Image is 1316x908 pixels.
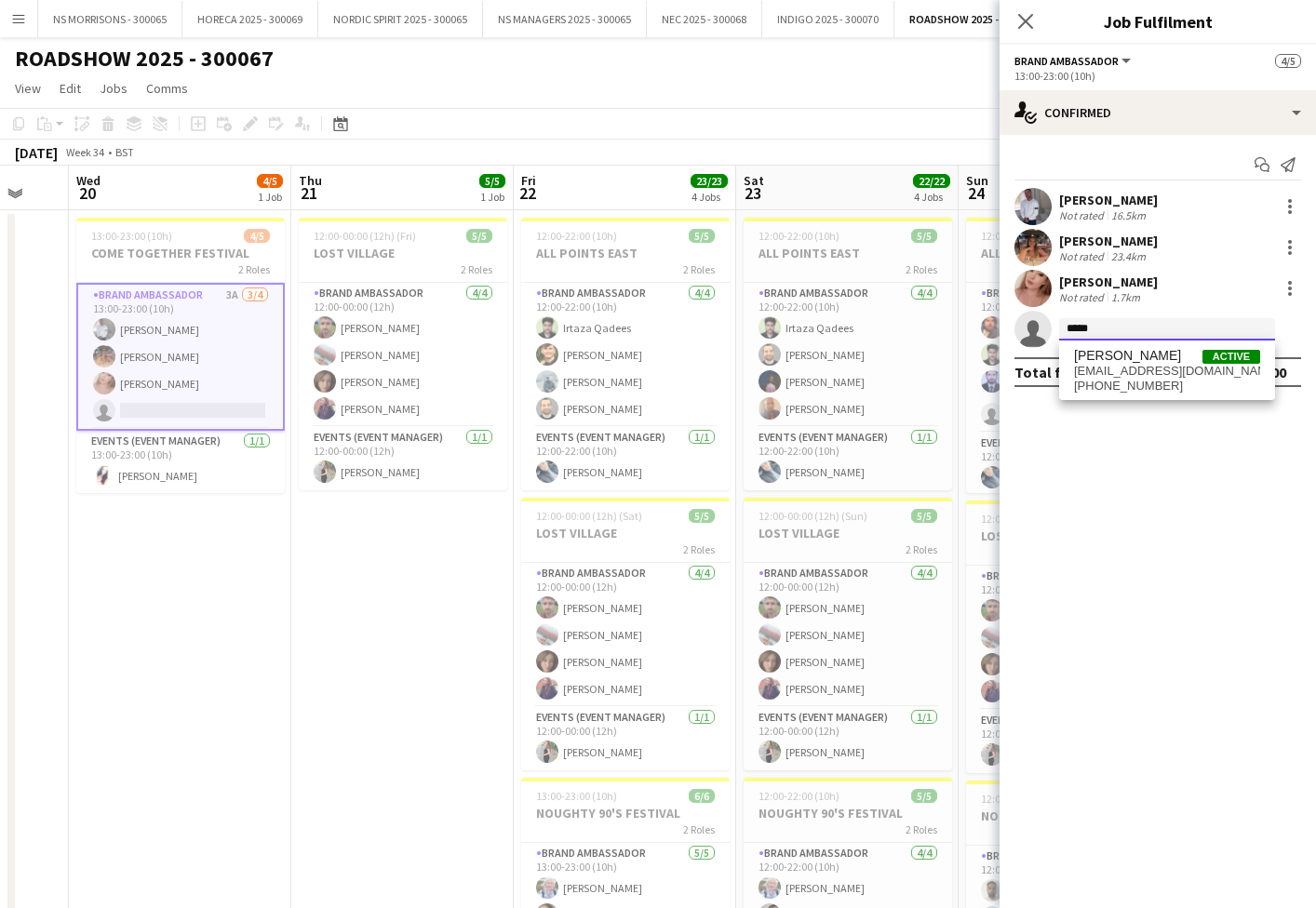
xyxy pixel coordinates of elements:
span: Edit [60,80,81,97]
span: Thu [299,172,322,189]
span: 2 Roles [906,542,937,556]
div: Not rated [1059,290,1108,304]
span: 2 Roles [683,542,715,556]
h3: NOUGHTY 90'S FESTIVAL [521,805,730,821]
span: 5/5 [466,229,492,243]
app-card-role: Events (Event Manager)1/112:00-00:00 (12h)[PERSON_NAME] [744,707,952,770]
h3: ALL POINTS EAST [521,245,730,261]
div: [PERSON_NAME] [1059,192,1158,208]
h3: LOST VILLAGE [966,527,1175,544]
app-card-role: Brand Ambassador4/412:00-22:00 (10h)Irtaza Qadees[PERSON_NAME][PERSON_NAME][PERSON_NAME] [744,283,952,427]
h3: Job Fulfilment [1000,9,1316,33]
h3: COME TOGETHER FESTIVAL [76,245,285,261]
button: NEC 2025 - 300068 [647,1,762,37]
app-card-role: Events (Event Manager)1/112:00-22:00 (10h)[PERSON_NAME] [966,433,1175,496]
app-card-role: Events (Event Manager)1/112:00-00:00 (12h)[PERSON_NAME] [966,710,1175,773]
div: Confirmed [1000,90,1316,135]
span: 12:00-22:00 (10h) [981,792,1062,806]
button: NS MORRISONS - 300065 [38,1,182,37]
span: 5/5 [479,174,505,188]
span: Wed [76,172,101,189]
a: Edit [52,76,88,100]
h3: ALL POINTS EAST [744,245,952,261]
button: NS MANAGERS 2025 - 300065 [483,1,647,37]
h3: LOST VILLAGE [299,245,507,261]
span: 5/5 [689,509,715,523]
div: Total fee [1014,363,1078,381]
div: 4 Jobs [914,190,949,204]
app-job-card: 12:00-00:00 (12h) (Mon)5/5LOST VILLAGE2 RolesBrand Ambassador4/412:00-00:00 (12h)[PERSON_NAME][PE... [966,501,1175,773]
app-card-role: Brand Ambassador4/412:00-00:00 (12h)[PERSON_NAME][PERSON_NAME][PERSON_NAME][PERSON_NAME] [966,566,1175,710]
div: 1 Job [258,190,282,204]
div: 1.7km [1108,290,1144,304]
app-card-role: Events (Event Manager)1/112:00-22:00 (10h)[PERSON_NAME] [744,427,952,490]
span: Jobs [100,80,128,97]
app-card-role: Brand Ambassador3A3/413:00-23:00 (10h)[PERSON_NAME][PERSON_NAME][PERSON_NAME] [76,283,285,431]
span: 12:00-22:00 (10h) [759,229,839,243]
span: Brand Ambassador [1014,54,1119,68]
span: lacie.spoors@hotmail.co.uk [1074,364,1260,379]
span: 2 Roles [683,262,715,276]
app-job-card: 12:00-00:00 (12h) (Sun)5/5LOST VILLAGE2 RolesBrand Ambassador4/412:00-00:00 (12h)[PERSON_NAME][PE... [744,498,952,770]
div: [PERSON_NAME] [1059,274,1158,290]
div: 1 Job [480,190,504,204]
div: 16.5km [1108,208,1149,222]
app-job-card: 12:00-00:00 (12h) (Sat)5/5LOST VILLAGE2 RolesBrand Ambassador4/412:00-00:00 (12h)[PERSON_NAME][PE... [521,498,730,770]
div: BST [115,145,134,159]
span: 23/23 [691,174,728,188]
span: 13:00-23:00 (10h) [536,789,617,803]
h3: ALL POINTS EAST [966,245,1175,261]
span: 5/5 [911,789,937,803]
h1: ROADSHOW 2025 - 300067 [15,45,274,73]
span: +447786921167 [1074,379,1260,394]
span: Sat [744,172,764,189]
app-job-card: 12:00-22:00 (10h)5/5ALL POINTS EAST2 RolesBrand Ambassador4/412:00-22:00 (10h)Irtaza Qadees[PERSO... [521,218,730,490]
div: [DATE] [15,143,58,162]
app-job-card: 13:00-23:00 (10h)4/5COME TOGETHER FESTIVAL2 RolesBrand Ambassador3A3/413:00-23:00 (10h)[PERSON_NA... [76,218,285,493]
span: 13:00-23:00 (10h) [91,229,172,243]
app-card-role: Brand Ambassador4/412:00-22:00 (10h)Irtaza Qadees[PERSON_NAME][PERSON_NAME][PERSON_NAME] [521,283,730,427]
span: 5/5 [911,509,937,523]
span: 12:00-00:00 (12h) (Sun) [759,509,867,523]
button: Brand Ambassador [1014,54,1134,68]
span: Week 34 [61,145,108,159]
a: Jobs [92,76,135,100]
span: 22/22 [913,174,950,188]
span: 22 [518,182,536,204]
app-job-card: 12:00-00:00 (12h) (Fri)5/5LOST VILLAGE2 RolesBrand Ambassador4/412:00-00:00 (12h)[PERSON_NAME][PE... [299,218,507,490]
span: lacie spoors [1074,348,1181,364]
h3: NOTTING HILL [DATE] [966,808,1175,824]
span: 2 Roles [906,262,937,276]
span: 23 [741,182,764,204]
span: 2 Roles [683,822,715,836]
span: 12:00-22:00 (10h) [759,789,839,803]
div: 12:00-22:00 (10h)5/5ALL POINTS EAST2 RolesBrand Ambassador4/412:00-22:00 (10h)Irtaza Qadees[PERSO... [744,218,952,490]
span: View [15,80,41,97]
h3: LOST VILLAGE [744,525,952,541]
span: 5/5 [689,229,715,243]
app-card-role: Brand Ambassador4/412:00-00:00 (12h)[PERSON_NAME][PERSON_NAME][PERSON_NAME][PERSON_NAME] [299,283,507,427]
span: 20 [74,182,101,204]
span: 24 [963,182,988,204]
span: Sun [966,172,988,189]
span: 21 [296,182,322,204]
app-card-role: Events (Event Manager)1/112:00-22:00 (10h)[PERSON_NAME] [521,427,730,490]
span: 12:00-22:00 (10h) [536,229,617,243]
a: Comms [139,76,195,100]
div: 13:00-23:00 (10h) [1014,69,1301,83]
app-card-role: Events (Event Manager)1/112:00-00:00 (12h)[PERSON_NAME] [521,707,730,770]
span: Comms [146,80,188,97]
span: Fri [521,172,536,189]
span: 4/5 [257,174,283,188]
span: 12:00-00:00 (12h) (Mon) [981,512,1092,526]
div: 4 Jobs [692,190,727,204]
span: 2 Roles [461,262,492,276]
button: NORDIC SPIRIT 2025 - 300065 [318,1,483,37]
div: Not rated [1059,208,1108,222]
h3: LOST VILLAGE [521,525,730,541]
